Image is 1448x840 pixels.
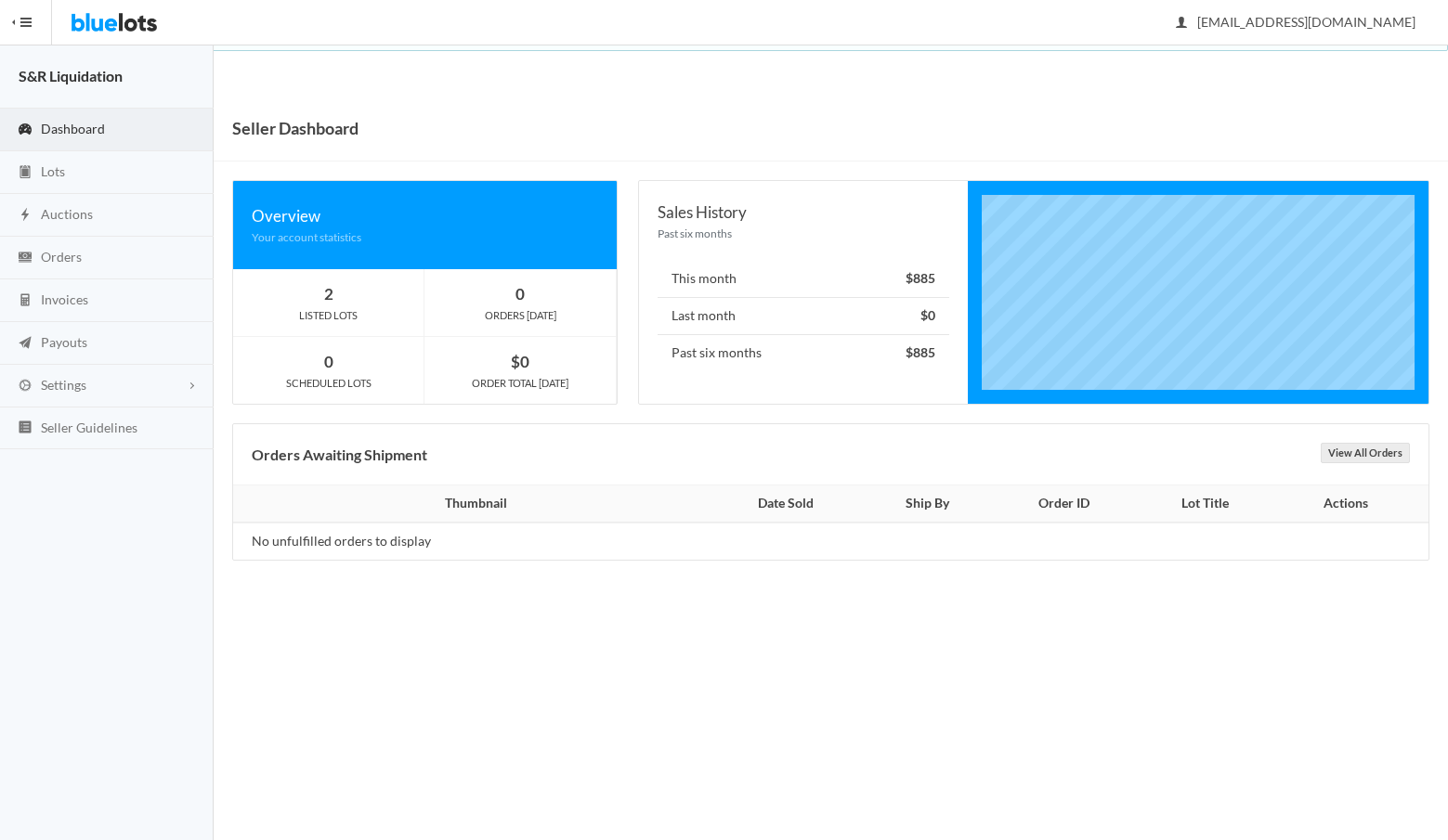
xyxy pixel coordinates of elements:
[658,200,949,225] div: Sales History
[906,344,935,360] strong: $885
[1177,14,1415,30] span: [EMAIL_ADDRESS][DOMAIN_NAME]
[658,261,949,298] li: This month
[658,334,949,371] li: Past six months
[424,307,616,324] div: ORDERS [DATE]
[16,292,34,310] ion-icon: calculator
[1321,443,1410,463] a: View All Orders
[511,352,529,371] strong: $0
[41,206,93,222] span: Auctions
[16,420,34,437] ion-icon: list box
[324,284,333,304] strong: 2
[16,164,34,182] ion-icon: clipboard
[658,225,949,242] div: Past six months
[41,420,137,435] span: Seller Guidelines
[233,307,424,324] div: LISTED LOTS
[658,297,949,335] li: Last month
[233,523,709,560] td: No unfulfilled orders to display
[324,352,333,371] strong: 0
[424,375,616,392] div: ORDER TOTAL [DATE]
[1172,15,1191,32] ion-icon: person
[233,375,424,392] div: SCHEDULED LOTS
[233,485,709,523] th: Thumbnail
[41,249,82,265] span: Orders
[16,335,34,353] ion-icon: paper plane
[41,334,87,350] span: Payouts
[16,207,34,225] ion-icon: flash
[41,121,105,136] span: Dashboard
[41,291,88,307] span: Invoices
[41,377,86,393] span: Settings
[41,163,65,179] span: Lots
[252,446,427,463] b: Orders Awaiting Shipment
[16,122,34,139] ion-icon: speedometer
[920,307,935,323] strong: $0
[906,270,935,286] strong: $885
[252,203,598,228] div: Overview
[16,250,34,267] ion-icon: cash
[19,67,123,84] strong: S&R Liquidation
[16,378,34,395] ion-icon: cog
[232,114,359,142] h1: Seller Dashboard
[515,284,525,304] strong: 0
[864,485,992,523] th: Ship By
[252,228,598,246] div: Your account statistics
[1137,485,1273,523] th: Lot Title
[1273,485,1428,523] th: Actions
[992,485,1137,523] th: Order ID
[709,485,864,523] th: Date Sold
